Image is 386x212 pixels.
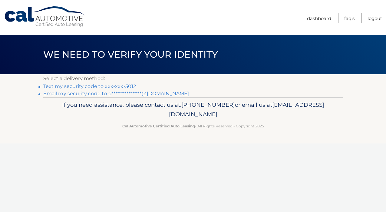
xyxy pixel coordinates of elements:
a: FAQ's [344,13,355,23]
a: Cal Automotive [4,6,86,28]
span: [PHONE_NUMBER] [181,101,235,108]
a: Dashboard [307,13,331,23]
strong: Cal Automotive Certified Auto Leasing [122,124,195,128]
p: Select a delivery method: [43,74,343,83]
span: We need to verify your identity [43,49,218,60]
a: Logout [368,13,382,23]
p: - All Rights Reserved - Copyright 2025 [47,123,339,129]
p: If you need assistance, please contact us at: or email us at [47,100,339,119]
a: Text my security code to xxx-xxx-5012 [43,83,136,89]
